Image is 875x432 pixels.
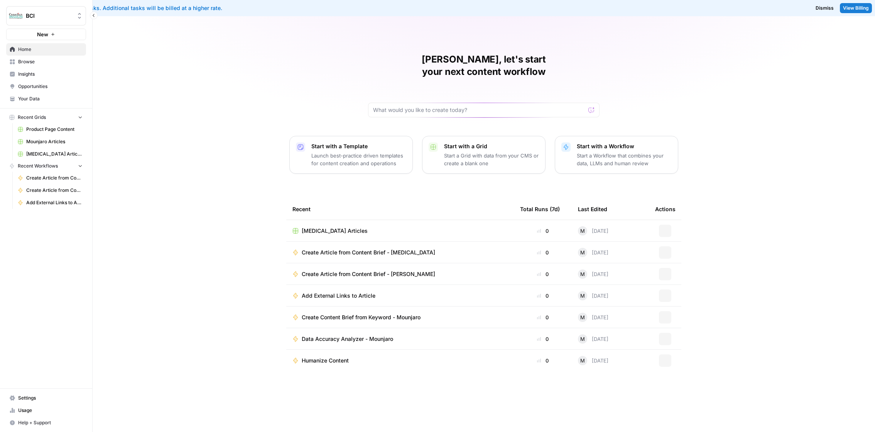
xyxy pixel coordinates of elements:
span: Help + Support [18,419,83,426]
div: 0 [520,313,566,321]
span: Mounjaro Articles [26,138,83,145]
p: Start a Grid with data from your CMS or create a blank one [444,152,539,167]
div: [DATE] [578,291,608,300]
div: 0 [520,249,566,256]
span: Data Accuracy Analyzer - Mounjaro [302,335,393,343]
p: Start with a Template [311,142,406,150]
span: Your Data [18,95,83,102]
span: M [580,313,585,321]
span: Recent Grids [18,114,46,121]
a: [MEDICAL_DATA] Articles [292,227,508,235]
div: Total Runs (7d) [520,198,560,220]
p: Start a Workflow that combines your data, LLMs and human review [577,152,672,167]
a: Browse [6,56,86,68]
span: Opportunities [18,83,83,90]
span: BCI [26,12,73,20]
a: Add External Links to Article [292,292,508,300]
a: Usage [6,404,86,417]
h1: [PERSON_NAME], let's start your next content workflow [368,53,600,78]
span: New [37,30,48,38]
div: 0 [520,292,566,300]
div: 0 [520,227,566,235]
p: Start with a Workflow [577,142,672,150]
span: M [580,270,585,278]
span: [MEDICAL_DATA] Articles [26,151,83,158]
div: Recent [292,198,508,220]
a: [MEDICAL_DATA] Articles [14,148,86,160]
button: Dismiss [812,3,837,13]
button: Recent Workflows [6,160,86,172]
span: Dismiss [816,5,834,12]
a: View Billing [840,3,872,13]
span: Create Article from Content Brief - [MEDICAL_DATA] [26,174,83,181]
button: Recent Grids [6,112,86,123]
span: Humanize Content [302,357,349,364]
span: Create Article from Content Brief - [PERSON_NAME] [302,270,435,278]
img: BCI Logo [9,9,23,23]
div: You've used your included tasks. Additional tasks will be billed at a higher rate. [6,4,516,12]
a: Your Data [6,93,86,105]
span: Create Article from Content Brief - [MEDICAL_DATA] [302,249,435,256]
p: Launch best-practice driven templates for content creation and operations [311,152,406,167]
div: [DATE] [578,269,608,279]
a: Humanize Content [292,357,508,364]
span: Settings [18,395,83,402]
button: Workspace: BCI [6,6,86,25]
input: What would you like to create today? [373,106,585,114]
span: Add External Links to Article [26,199,83,206]
button: Help + Support [6,417,86,429]
div: [DATE] [578,226,608,235]
span: M [580,357,585,364]
div: Actions [655,198,676,220]
a: Mounjaro Articles [14,136,86,148]
a: Create Article from Content Brief - [PERSON_NAME] [14,184,86,197]
div: 0 [520,357,566,364]
a: Data Accuracy Analyzer - Mounjaro [292,335,508,343]
p: Start with a Grid [444,142,539,150]
span: Add External Links to Article [302,292,375,300]
span: M [580,249,585,256]
div: Last Edited [578,198,607,220]
span: Browse [18,58,83,65]
a: Home [6,43,86,56]
span: Insights [18,71,83,78]
a: Create Content Brief from Keyword - Mounjaro [292,313,508,321]
div: [DATE] [578,356,608,365]
span: Usage [18,407,83,414]
div: [DATE] [578,248,608,257]
div: 0 [520,335,566,343]
button: Start with a WorkflowStart a Workflow that combines your data, LLMs and human review [555,136,678,174]
span: Create Content Brief from Keyword - Mounjaro [302,313,421,321]
div: [DATE] [578,334,608,344]
div: [DATE] [578,313,608,322]
a: Settings [6,392,86,404]
span: M [580,292,585,300]
span: Recent Workflows [18,163,58,169]
a: Create Article from Content Brief - [MEDICAL_DATA] [14,172,86,184]
button: Start with a TemplateLaunch best-practice driven templates for content creation and operations [289,136,413,174]
button: New [6,29,86,40]
span: [MEDICAL_DATA] Articles [302,227,368,235]
span: Home [18,46,83,53]
button: Start with a GridStart a Grid with data from your CMS or create a blank one [422,136,546,174]
a: Create Article from Content Brief - [PERSON_NAME] [292,270,508,278]
span: Create Article from Content Brief - [PERSON_NAME] [26,187,83,194]
a: Create Article from Content Brief - [MEDICAL_DATA] [292,249,508,256]
a: Opportunities [6,80,86,93]
a: Insights [6,68,86,80]
span: View Billing [843,5,869,12]
div: 0 [520,270,566,278]
span: M [580,227,585,235]
a: Product Page Content [14,123,86,136]
span: Product Page Content [26,126,83,133]
a: Add External Links to Article [14,197,86,209]
span: M [580,335,585,343]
